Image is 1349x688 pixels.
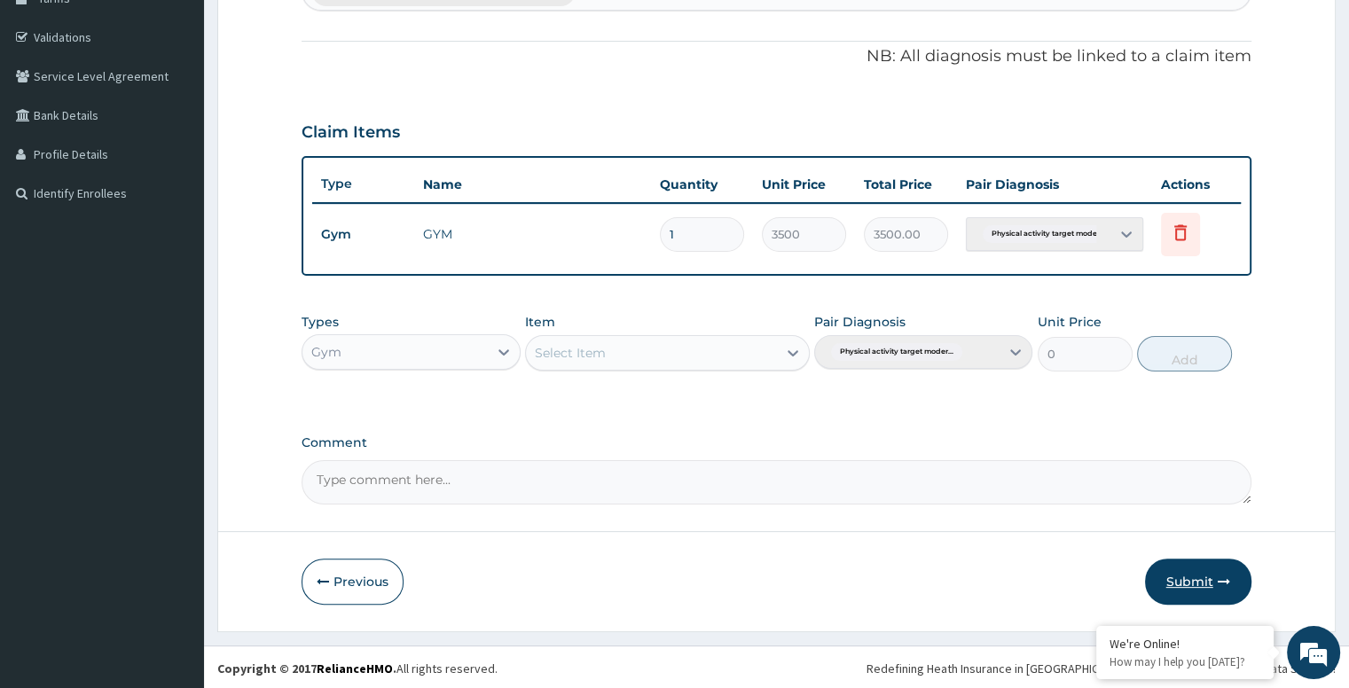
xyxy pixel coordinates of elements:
[302,559,404,605] button: Previous
[317,661,393,676] a: RelianceHMO
[217,661,396,676] strong: Copyright © 2017 .
[814,313,906,331] label: Pair Diagnosis
[9,484,338,546] textarea: Type your message and hit 'Enter'
[651,167,753,202] th: Quantity
[1137,336,1232,371] button: Add
[1110,636,1260,652] div: We're Online!
[753,167,855,202] th: Unit Price
[414,167,650,202] th: Name
[1145,559,1251,605] button: Submit
[1152,167,1241,202] th: Actions
[535,344,606,362] div: Select Item
[525,313,555,331] label: Item
[92,99,298,122] div: Chat with us now
[867,660,1336,677] div: Redefining Heath Insurance in [GEOGRAPHIC_DATA] using Telemedicine and Data Science!
[103,223,245,403] span: We're online!
[311,343,341,361] div: Gym
[302,435,1251,450] label: Comment
[855,167,957,202] th: Total Price
[312,168,414,200] th: Type
[414,216,650,252] td: GYM
[1038,313,1102,331] label: Unit Price
[312,218,414,251] td: Gym
[302,45,1251,68] p: NB: All diagnosis must be linked to a claim item
[33,89,72,133] img: d_794563401_company_1708531726252_794563401
[1110,654,1260,669] p: How may I help you today?
[302,315,339,330] label: Types
[291,9,333,51] div: Minimize live chat window
[302,123,400,143] h3: Claim Items
[957,167,1152,202] th: Pair Diagnosis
